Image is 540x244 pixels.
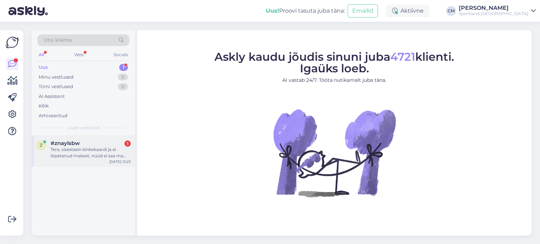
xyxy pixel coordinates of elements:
div: All [37,50,45,59]
div: AI Assistent [39,93,65,100]
div: Sportland [GEOGRAPHIC_DATA] [459,11,528,17]
a: [PERSON_NAME]Sportland [GEOGRAPHIC_DATA] [459,5,536,17]
div: Socials [112,50,129,59]
span: 4721 [390,50,415,64]
span: Uued vestlused [67,125,100,131]
p: AI vastab 24/7. Tööta nutikamalt juba täna. [214,77,454,84]
div: 0 [118,83,128,90]
img: No Chat active [271,90,398,216]
div: Web [73,50,85,59]
b: Uus! [266,7,279,14]
div: [DATE] 15:23 [109,159,131,164]
div: Minu vestlused [39,74,73,81]
div: 1 [119,64,128,71]
div: Proovi tasuta juba täna: [266,7,345,15]
div: Uus [39,64,48,71]
div: Tiimi vestlused [39,83,73,90]
span: Askly kaudu jõudis sinuni juba klienti. Igaüks loeb. [214,50,454,75]
div: Kõik [39,103,49,110]
div: Aktiivne [386,5,429,17]
span: #znaylsbw [51,140,80,146]
div: 0 [118,74,128,81]
img: Askly Logo [6,36,19,49]
span: Otsi kliente [44,37,72,44]
div: [PERSON_NAME] [459,5,528,11]
div: 1 [124,140,131,147]
span: z [40,143,43,148]
div: Tere, sisestasin kinkekaardi ja ei lõpetanud makset, nüüd ei saa ma enam sisestada seda kinkekaar... [51,146,131,159]
div: CM [446,6,456,16]
div: Arhiveeritud [39,112,67,119]
button: Emailid [348,4,378,18]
